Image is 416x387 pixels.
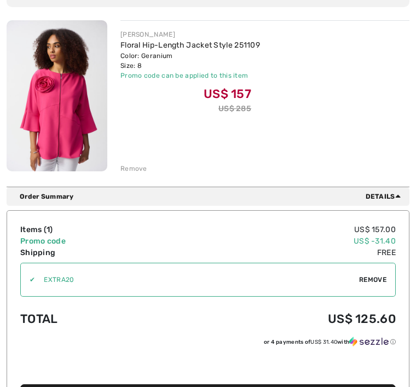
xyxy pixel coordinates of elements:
td: US$ -31.40 [171,235,396,247]
td: Total [20,301,171,337]
span: Details [366,192,405,201]
span: Remove [359,275,386,285]
img: Sezzle [349,337,389,346]
span: 1 [47,225,50,234]
img: Floral Hip-Length Jacket Style 251109 [7,20,107,171]
td: Free [171,247,396,258]
td: Shipping [20,247,171,258]
div: ✔ [21,275,35,285]
div: Order Summary [20,192,405,201]
td: Items ( ) [20,224,171,235]
div: [PERSON_NAME] [120,30,260,39]
span: US$ 157 [204,86,251,101]
td: US$ 125.60 [171,301,396,337]
div: Promo code can be applied to this item [120,71,260,80]
div: or 4 payments of with [264,337,396,347]
td: Promo code [20,235,171,247]
span: US$ 31.40 [310,339,337,345]
a: Floral Hip-Length Jacket Style 251109 [120,41,260,50]
s: US$ 285 [218,104,251,113]
input: Promo code [35,263,359,296]
div: Remove [120,164,147,174]
td: US$ 157.00 [171,224,396,235]
div: or 4 payments ofUS$ 31.40withSezzle Click to learn more about Sezzle [20,337,396,351]
div: Color: Geranium Size: 8 [120,51,260,71]
iframe: PayPal-paypal [20,351,396,381]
